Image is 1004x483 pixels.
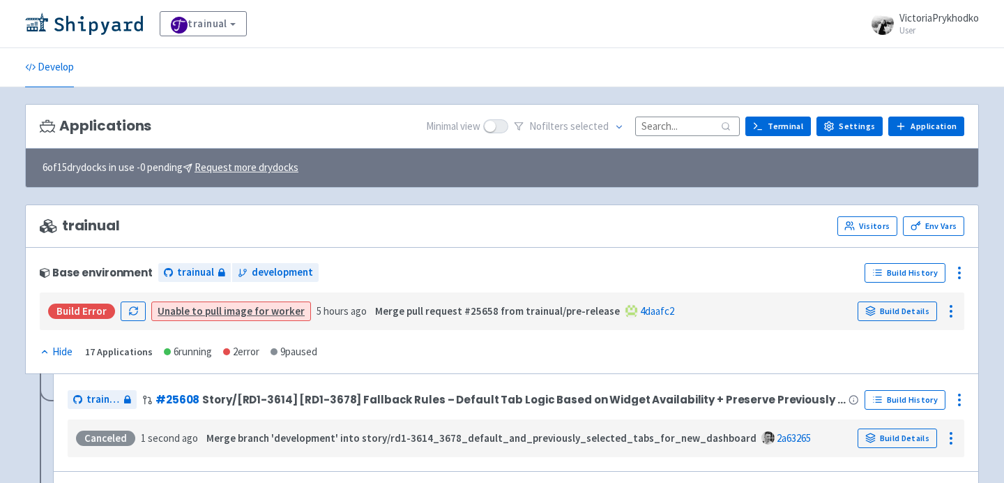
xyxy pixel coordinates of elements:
span: development [252,265,313,281]
span: No filter s [529,119,609,135]
span: trainual [177,265,214,281]
div: Canceled [76,431,135,446]
span: trainual [40,218,120,234]
a: 2a63265 [777,431,811,445]
time: 1 second ago [141,431,198,445]
a: 4daafc2 [640,304,674,318]
a: Settings [816,117,883,136]
time: 5 hours ago [317,304,367,318]
a: Application [888,117,964,136]
span: Story/[RD1-3614] [RD1-3678] Fallback Rules – Default Tab Logic Based on Widget Availability + Pre... [202,394,846,406]
a: trainual [160,11,247,36]
strong: Merge branch 'development' into story/rd1-3614_3678_default_and_previously_selected_tabs_for_new_... [206,431,756,445]
small: User [899,26,979,35]
div: 17 Applications [85,344,153,360]
div: Hide [40,344,73,360]
div: 6 running [164,344,212,360]
a: VictoriaPrykhodko User [863,13,979,35]
div: 9 paused [271,344,317,360]
span: selected [570,119,609,133]
a: Visitors [837,216,897,236]
u: Request more drydocks [195,161,298,174]
div: Base environment [40,267,153,278]
a: trainual [68,390,137,409]
strong: Merge pull request #25658 from trainual/pre-release [375,304,620,318]
a: #25608 [155,392,199,407]
a: Build Details [858,429,937,448]
div: Build Error [48,304,115,319]
a: development [232,263,319,282]
a: Build Details [858,302,937,321]
a: trainual [158,263,231,282]
a: Build History [865,263,945,283]
a: Build History [865,390,945,410]
span: trainual [86,392,120,408]
span: 6 of 15 drydocks in use - 0 pending [43,160,298,176]
button: Hide [40,344,74,360]
h3: Applications [40,118,151,134]
a: Terminal [745,117,811,136]
input: Search... [635,117,740,135]
span: Minimal view [426,119,480,135]
span: VictoriaPrykhodko [899,11,979,24]
a: Develop [25,48,74,87]
a: Env Vars [903,216,964,236]
div: 2 error [223,344,259,360]
img: Shipyard logo [25,13,143,35]
a: Unable to pull image for worker [158,304,305,318]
